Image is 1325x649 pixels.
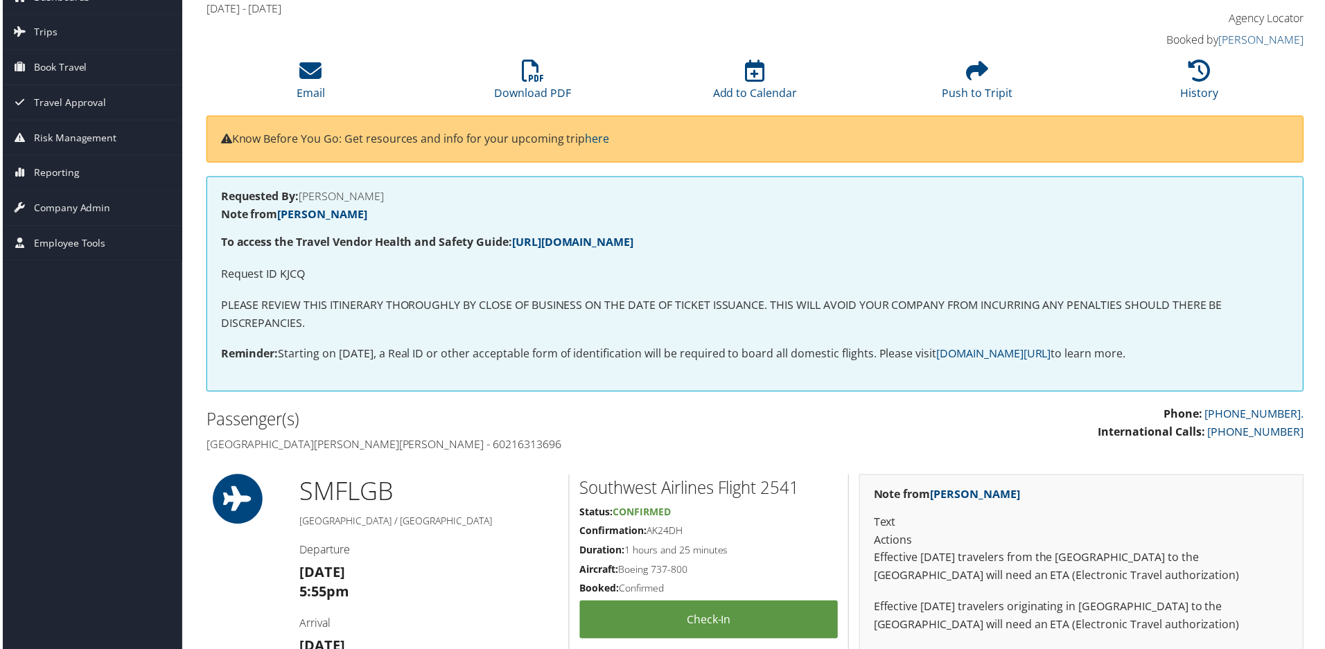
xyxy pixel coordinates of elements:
[31,15,55,50] span: Trips
[219,267,1292,285] p: Request ID KJCQ
[298,585,348,603] strong: 5:55pm
[713,68,798,101] a: Add to Calendar
[1046,11,1306,26] h4: Agency Locator
[219,192,1292,203] h4: [PERSON_NAME]
[298,477,558,511] h1: SMF LGB
[1166,408,1204,423] strong: Phone:
[298,618,558,633] h4: Arrival
[613,508,671,521] span: Confirmed
[875,516,1292,587] p: Text Actions Effective [DATE] travelers from the [GEOGRAPHIC_DATA] to the [GEOGRAPHIC_DATA] will ...
[31,192,108,226] span: Company Admin
[579,603,839,641] a: Check-in
[579,508,613,521] strong: Status:
[276,208,366,223] a: [PERSON_NAME]
[204,438,745,454] h4: [GEOGRAPHIC_DATA][PERSON_NAME][PERSON_NAME] - 60216313696
[219,298,1292,333] p: PLEASE REVIEW THIS ITINERARY THOROUGHLY BY CLOSE OF BUSINESS ON THE DATE OF TICKET ISSUANCE. THIS...
[579,526,839,540] h5: AK24DH
[1221,33,1306,48] a: [PERSON_NAME]
[579,479,839,502] h2: Southwest Airlines Flight 2541
[298,565,344,584] strong: [DATE]
[579,546,624,559] strong: Duration:
[579,565,839,579] h5: Boeing 737-800
[31,157,77,191] span: Reporting
[875,489,1021,504] strong: Note from
[219,131,1292,149] p: Know Before You Go: Get resources and info for your upcoming trip
[219,208,366,223] strong: Note from
[511,235,633,251] a: [URL][DOMAIN_NAME]
[579,584,839,598] h5: Confirmed
[298,544,558,560] h4: Departure
[204,409,745,433] h2: Passenger(s)
[204,1,1026,17] h4: [DATE] - [DATE]
[1100,426,1207,441] strong: International Calls:
[1183,68,1221,101] a: History
[579,565,618,578] strong: Aircraft:
[931,489,1021,504] a: [PERSON_NAME]
[298,517,558,531] h5: [GEOGRAPHIC_DATA] / [GEOGRAPHIC_DATA]
[31,86,104,121] span: Travel Approval
[219,190,297,205] strong: Requested By:
[219,347,1292,365] p: Starting on [DATE], a Real ID or other acceptable form of identification will be required to boar...
[1046,33,1306,48] h4: Booked by
[295,68,324,101] a: Email
[938,348,1053,363] a: [DOMAIN_NAME][URL]
[579,584,619,597] strong: Booked:
[1207,408,1306,423] a: [PHONE_NUMBER].
[31,227,103,262] span: Employee Tools
[585,132,609,147] a: here
[219,235,633,251] strong: To access the Travel Vendor Health and Safety Guide:
[943,68,1014,101] a: Push to Tripit
[494,68,571,101] a: Download PDF
[579,546,839,560] h5: 1 hours and 25 minutes
[31,51,85,85] span: Book Travel
[875,601,1292,636] p: Effective [DATE] travelers originating in [GEOGRAPHIC_DATA] to the [GEOGRAPHIC_DATA] will need an...
[579,526,647,540] strong: Confirmation:
[219,348,277,363] strong: Reminder:
[31,121,114,156] span: Risk Management
[1210,426,1306,441] a: [PHONE_NUMBER]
